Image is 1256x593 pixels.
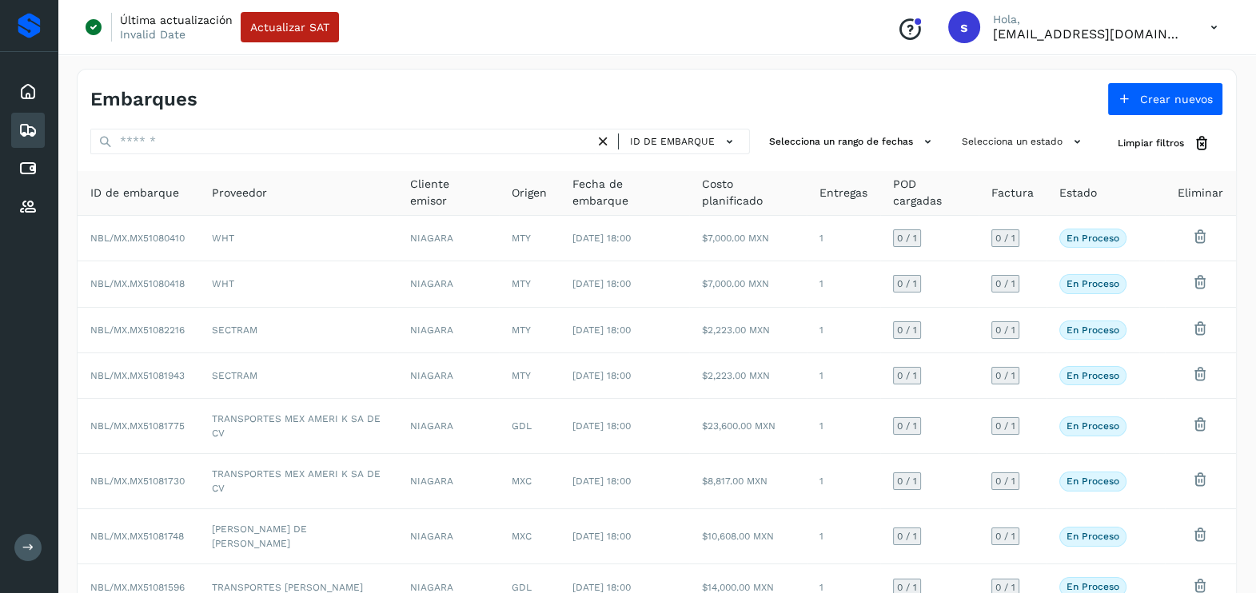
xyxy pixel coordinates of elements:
[1067,278,1119,289] p: En proceso
[991,185,1034,201] span: Factura
[241,12,339,42] button: Actualizar SAT
[90,582,185,593] span: NBL/MX.MX51081596
[1067,324,1119,336] p: En proceso
[897,476,917,486] span: 0 / 1
[11,74,45,109] div: Inicio
[397,216,499,261] td: NIAGARA
[819,185,867,201] span: Entregas
[572,233,631,244] span: [DATE] 18:00
[499,509,560,564] td: MXC
[499,308,560,353] td: MTY
[1067,581,1119,592] p: En proceso
[572,420,631,432] span: [DATE] 18:00
[1059,185,1097,201] span: Estado
[90,278,185,289] span: NBL/MX.MX51080418
[397,399,499,454] td: NIAGARA
[897,421,917,431] span: 0 / 1
[1107,82,1223,116] button: Crear nuevos
[199,261,397,307] td: WHT
[11,151,45,186] div: Cuentas por pagar
[120,13,233,27] p: Última actualización
[689,353,807,399] td: $2,223.00 MXN
[689,509,807,564] td: $10,608.00 MXN
[689,216,807,261] td: $7,000.00 MXN
[199,308,397,353] td: SECTRAM
[995,279,1015,289] span: 0 / 1
[763,129,943,155] button: Selecciona un rango de fechas
[995,233,1015,243] span: 0 / 1
[499,353,560,399] td: MTY
[199,509,397,564] td: [PERSON_NAME] DE [PERSON_NAME]
[955,129,1092,155] button: Selecciona un estado
[90,420,185,432] span: NBL/MX.MX51081775
[625,130,743,153] button: ID de embarque
[897,583,917,592] span: 0 / 1
[212,185,267,201] span: Proveedor
[1067,420,1119,432] p: En proceso
[397,509,499,564] td: NIAGARA
[499,261,560,307] td: MTY
[90,370,185,381] span: NBL/MX.MX51081943
[995,421,1015,431] span: 0 / 1
[993,26,1185,42] p: smedina@niagarawater.com
[90,476,185,487] span: NBL/MX.MX51081730
[807,399,880,454] td: 1
[807,353,880,399] td: 1
[199,353,397,399] td: SECTRAM
[1067,370,1119,381] p: En proceso
[572,324,631,336] span: [DATE] 18:00
[1067,476,1119,487] p: En proceso
[995,476,1015,486] span: 0 / 1
[897,325,917,335] span: 0 / 1
[199,216,397,261] td: WHT
[499,399,560,454] td: GDL
[689,399,807,454] td: $23,600.00 MXN
[11,189,45,225] div: Proveedores
[199,399,397,454] td: TRANSPORTES MEX AMERI K SA DE CV
[995,583,1015,592] span: 0 / 1
[250,22,329,33] span: Actualizar SAT
[572,531,631,542] span: [DATE] 18:00
[410,176,486,209] span: Cliente emisor
[995,531,1015,541] span: 0 / 1
[993,13,1185,26] p: Hola,
[572,582,631,593] span: [DATE] 18:00
[397,454,499,509] td: NIAGARA
[897,233,917,243] span: 0 / 1
[512,185,547,201] span: Origen
[90,531,184,542] span: NBL/MX.MX51081748
[897,371,917,380] span: 0 / 1
[807,454,880,509] td: 1
[807,509,880,564] td: 1
[120,27,185,42] p: Invalid Date
[397,261,499,307] td: NIAGARA
[807,308,880,353] td: 1
[897,279,917,289] span: 0 / 1
[572,476,631,487] span: [DATE] 18:00
[1067,531,1119,542] p: En proceso
[499,216,560,261] td: MTY
[499,454,560,509] td: MXC
[893,176,966,209] span: POD cargadas
[572,176,676,209] span: Fecha de embarque
[689,308,807,353] td: $2,223.00 MXN
[807,216,880,261] td: 1
[90,185,179,201] span: ID de embarque
[199,454,397,509] td: TRANSPORTES MEX AMERI K SA DE CV
[90,88,197,111] h4: Embarques
[397,353,499,399] td: NIAGARA
[897,531,917,541] span: 0 / 1
[572,370,631,381] span: [DATE] 18:00
[995,325,1015,335] span: 0 / 1
[90,233,185,244] span: NBL/MX.MX51080410
[995,371,1015,380] span: 0 / 1
[689,261,807,307] td: $7,000.00 MXN
[1178,185,1223,201] span: Eliminar
[1118,136,1184,150] span: Limpiar filtros
[1067,233,1119,244] p: En proceso
[397,308,499,353] td: NIAGARA
[702,176,794,209] span: Costo planificado
[807,261,880,307] td: 1
[572,278,631,289] span: [DATE] 18:00
[1140,94,1213,105] span: Crear nuevos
